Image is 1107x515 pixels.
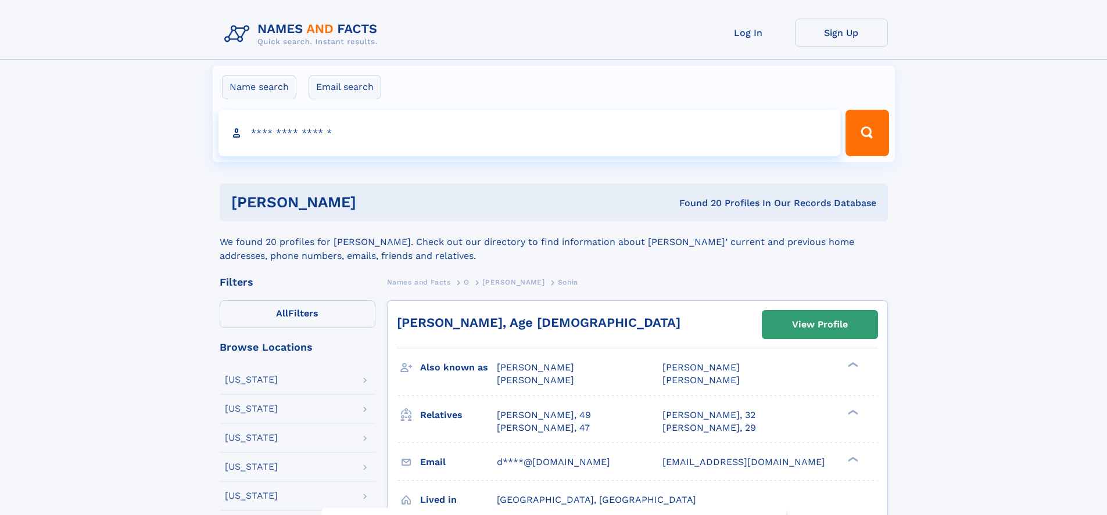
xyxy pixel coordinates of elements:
span: [EMAIL_ADDRESS][DOMAIN_NAME] [662,456,825,467]
div: [US_STATE] [225,375,278,384]
div: ❯ [845,455,859,463]
a: [PERSON_NAME] [482,275,544,289]
span: [GEOGRAPHIC_DATA], [GEOGRAPHIC_DATA] [497,494,696,505]
h3: Email [420,452,497,472]
span: [PERSON_NAME] [662,374,740,386]
div: ❯ [845,408,859,416]
div: [US_STATE] [225,433,278,442]
button: Search Button [846,110,889,156]
h1: [PERSON_NAME] [231,195,518,210]
h3: Lived in [420,490,497,510]
div: [US_STATE] [225,462,278,471]
a: [PERSON_NAME], 29 [662,422,756,434]
a: O [464,275,470,289]
a: Names and Facts [387,275,451,289]
div: [US_STATE] [225,491,278,500]
label: Filters [220,300,375,328]
div: Found 20 Profiles In Our Records Database [518,197,876,210]
a: [PERSON_NAME], 32 [662,409,755,422]
span: Sohia [558,278,578,286]
span: [PERSON_NAME] [482,278,544,286]
span: All [276,308,288,319]
input: search input [218,110,841,156]
div: Browse Locations [220,342,375,352]
h3: Also known as [420,358,497,377]
span: [PERSON_NAME] [497,362,574,373]
img: Logo Names and Facts [220,19,387,50]
label: Email search [309,75,381,99]
div: View Profile [792,311,848,338]
label: Name search [222,75,296,99]
a: View Profile [762,311,877,338]
div: ❯ [845,361,859,369]
h3: Relatives [420,405,497,425]
a: [PERSON_NAME], Age [DEMOGRAPHIC_DATA] [397,315,680,330]
a: [PERSON_NAME], 49 [497,409,591,422]
span: O [464,278,470,286]
div: Filters [220,277,375,287]
span: [PERSON_NAME] [662,362,740,373]
a: Sign Up [795,19,888,47]
a: Log In [702,19,795,47]
div: We found 20 profiles for [PERSON_NAME]. Check out our directory to find information about [PERSON... [220,221,888,263]
a: [PERSON_NAME], 47 [497,422,590,434]
span: [PERSON_NAME] [497,374,574,386]
div: [US_STATE] [225,404,278,413]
